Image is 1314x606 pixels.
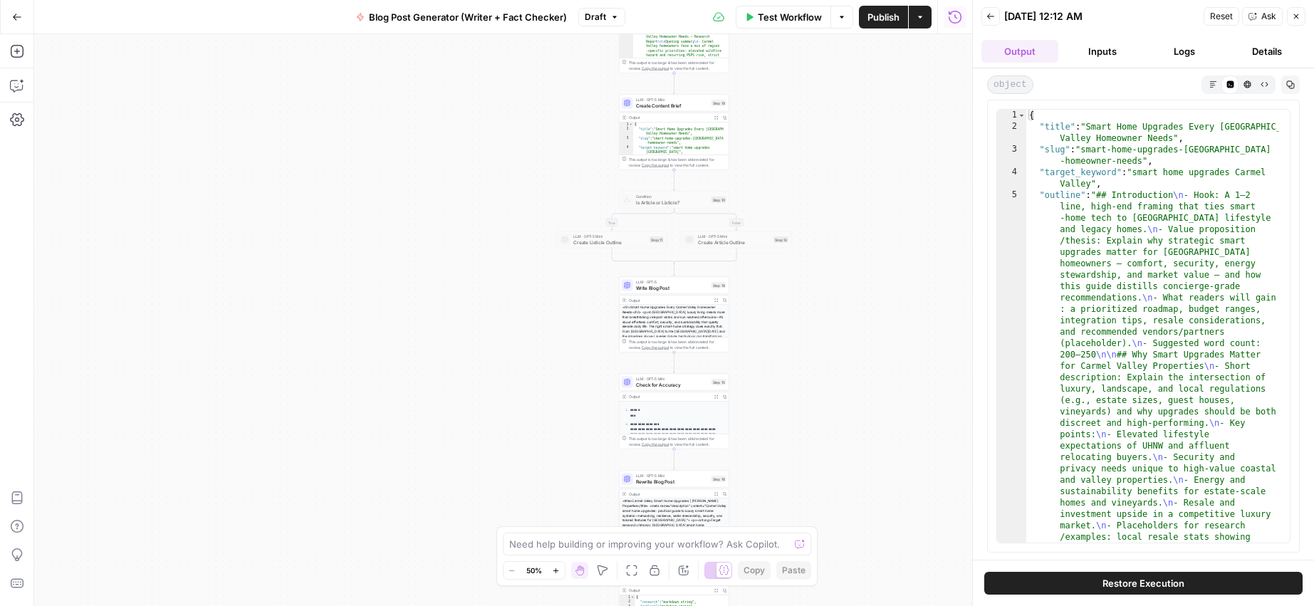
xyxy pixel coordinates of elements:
span: Reset [1210,10,1233,23]
div: This output is too large & has been abbreviated for review. to view the full content. [629,157,726,168]
div: 2 [620,127,634,136]
div: Step 12 [773,236,788,243]
span: Toggle code folding, rows 1 through 6 [629,122,633,127]
span: Toggle code folding, rows 1 through 12 [631,595,635,600]
span: LLM · GPT-5 Mini [636,97,709,103]
div: Step 19 [711,100,726,106]
div: 1 [620,595,635,600]
span: Blog Post Generator (Writer + Fact Checker) [369,10,567,24]
div: Output [629,587,710,593]
g: Edge from step_15 to step_16 [673,449,675,470]
div: Output [629,297,710,303]
span: Copy the output [642,66,669,70]
div: 1 [620,122,634,127]
g: Edge from step_19 to step_10 [673,170,675,191]
g: Edge from step_11 to step_10-conditional-end [612,249,674,265]
div: LLM · GPT-5 MiniCreate Listicle OutlineStep 11 [557,231,667,249]
span: Ask [1261,10,1276,23]
div: Step 10 [711,197,726,203]
button: Publish [859,6,908,28]
span: Test Workflow [758,10,822,24]
button: Logs [1147,40,1224,63]
div: Output [629,491,710,496]
span: Create Article Outline [698,239,771,246]
span: Paste [782,564,805,577]
span: Restore Execution [1102,576,1184,590]
span: Write Blog Post [636,284,709,291]
span: Copy [744,564,765,577]
span: LLM · GPT-5 Mini [698,234,771,239]
span: Condition [636,194,709,199]
div: Step 18 [711,282,726,288]
span: object [987,75,1033,94]
div: Step 11 [650,236,664,243]
div: LLM · GPT-5Write Blog PostStep 18Output<h2>Smart Home Upgrades Every Carmel Valley Homeowner Need... [619,277,729,352]
div: 2 [620,600,635,605]
span: LLM · GPT-5 [636,279,709,285]
div: Output [629,394,710,399]
button: Test Workflow [736,6,830,28]
div: <h2>Smart Home Upgrades Every Carmel Valley Homeowner Needs</h2> <p>In [GEOGRAPHIC_DATA], luxury ... [620,305,729,387]
button: Copy [738,561,771,580]
div: LLM · GPT-5 MiniRewrite Blog PostStep 16Output<title>Carmel Valley Smart Home Upgrades | [PERSON_... [619,471,729,546]
g: Edge from step_17 to step_19 [673,73,675,94]
button: Paste [776,561,811,580]
g: Edge from step_12 to step_10-conditional-end [674,249,737,265]
g: Edge from step_10 to step_12 [674,209,738,231]
div: Output [629,115,710,120]
div: 4 [997,167,1026,189]
span: Create Listicle Outline [573,239,647,246]
button: Blog Post Generator (Writer + Fact Checker) [348,6,575,28]
button: Draft [578,8,625,26]
div: This output is too large & has been abbreviated for review. to view the full content. [629,436,726,447]
span: Publish [867,10,900,24]
div: 3 [997,144,1026,167]
button: Details [1229,40,1305,63]
div: 2 [997,121,1026,144]
span: Is Article or Listicle? [636,199,709,206]
button: Ask [1242,7,1283,26]
div: This output is too large & has been abbreviated for review. to view the full content. [629,339,726,350]
span: Rewrite Blog Post [636,478,709,485]
button: Inputs [1064,40,1141,63]
span: LLM · GPT-5 Mini [573,234,647,239]
div: 1 [997,110,1026,121]
div: 3 [620,136,634,145]
span: Copy the output [642,442,669,446]
g: Edge from step_10-conditional-end to step_18 [673,263,675,276]
g: Edge from step_10 to step_11 [611,209,674,231]
button: Reset [1204,7,1239,26]
div: <title>Carmel Valley Smart Home Upgrades | [PERSON_NAME] Properties</title> <meta name="descripti... [620,498,729,580]
span: Check for Accuracy [636,381,709,388]
div: This output is too large & has been abbreviated for review. to view the full content. [629,60,726,71]
span: Draft [585,11,606,23]
button: Output [981,40,1058,63]
div: Step 16 [711,476,726,482]
span: Toggle code folding, rows 1 through 8 [1018,110,1026,121]
button: Restore Execution [984,572,1303,595]
span: Create Content Brief [636,102,709,109]
span: LLM · GPT-5 Mini [636,473,709,479]
div: LLM · GPT-5 MiniCreate Article OutlineStep 12 [682,231,792,249]
div: ConditionIs Article or Listicle?Step 10 [619,192,729,209]
g: Edge from step_18 to step_15 [673,352,675,373]
span: Copy the output [642,163,669,167]
span: Copy the output [642,345,669,350]
div: Step 15 [711,379,726,385]
div: 4 [620,145,634,155]
div: LLM · GPT-5 MiniCreate Content BriefStep 19Output{ "title":"Smart Home Upgrades Every [GEOGRAPHIC... [619,95,729,170]
span: LLM · GPT-5 Mini [636,376,709,382]
span: 50% [526,565,542,576]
